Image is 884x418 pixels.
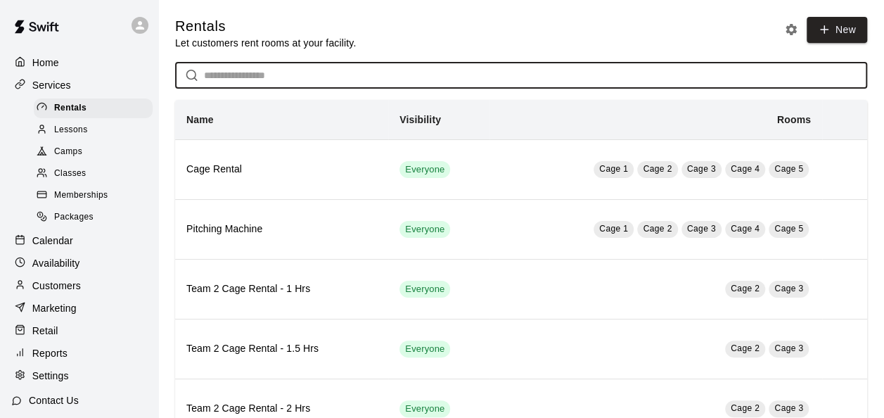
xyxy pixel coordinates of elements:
[54,145,82,159] span: Camps
[11,343,147,364] a: Reports
[34,164,153,184] div: Classes
[11,320,147,341] a: Retail
[11,230,147,251] a: Calendar
[186,281,377,297] h6: Team 2 Cage Rental - 1 Hrs
[34,208,153,227] div: Packages
[687,164,716,174] span: Cage 3
[781,19,802,40] button: Rental settings
[399,283,450,296] span: Everyone
[32,279,81,293] p: Customers
[54,189,108,203] span: Memberships
[34,185,158,207] a: Memberships
[32,346,68,360] p: Reports
[399,343,450,356] span: Everyone
[11,275,147,296] a: Customers
[399,403,450,416] span: Everyone
[186,222,377,237] h6: Pitching Machine
[399,163,450,177] span: Everyone
[399,221,450,238] div: This service is visible to all of your customers
[32,324,58,338] p: Retail
[731,284,760,293] span: Cage 2
[54,167,86,181] span: Classes
[186,114,214,125] b: Name
[399,341,450,357] div: This service is visible to all of your customers
[34,142,153,162] div: Camps
[731,403,760,413] span: Cage 2
[186,162,377,177] h6: Cage Rental
[34,141,158,163] a: Camps
[34,99,153,118] div: Rentals
[11,253,147,274] a: Availability
[32,78,71,92] p: Services
[32,369,69,383] p: Settings
[643,164,672,174] span: Cage 2
[11,298,147,319] a: Marketing
[774,343,803,353] span: Cage 3
[643,224,672,234] span: Cage 2
[399,161,450,178] div: This service is visible to all of your customers
[11,365,147,386] a: Settings
[774,284,803,293] span: Cage 3
[731,224,760,234] span: Cage 4
[399,114,441,125] b: Visibility
[807,17,867,43] a: New
[34,207,158,229] a: Packages
[774,224,803,234] span: Cage 5
[687,224,716,234] span: Cage 3
[34,119,158,141] a: Lessons
[32,56,59,70] p: Home
[186,401,377,417] h6: Team 2 Cage Rental - 2 Hrs
[32,234,73,248] p: Calendar
[175,36,356,50] p: Let customers rent rooms at your facility.
[399,223,450,236] span: Everyone
[54,123,88,137] span: Lessons
[34,97,158,119] a: Rentals
[29,393,79,407] p: Contact Us
[186,341,377,357] h6: Team 2 Cage Rental - 1.5 Hrs
[774,403,803,413] span: Cage 3
[34,186,153,205] div: Memberships
[175,17,356,36] h5: Rentals
[399,281,450,298] div: This service is visible to all of your customers
[34,120,153,140] div: Lessons
[774,164,803,174] span: Cage 5
[32,301,77,315] p: Marketing
[34,163,158,185] a: Classes
[599,224,628,234] span: Cage 1
[777,114,811,125] b: Rooms
[11,75,147,96] a: Services
[399,400,450,417] div: This service is visible to all of your customers
[11,52,147,73] a: Home
[731,164,760,174] span: Cage 4
[32,256,80,270] p: Availability
[54,101,87,115] span: Rentals
[599,164,628,174] span: Cage 1
[54,210,94,224] span: Packages
[731,343,760,353] span: Cage 2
